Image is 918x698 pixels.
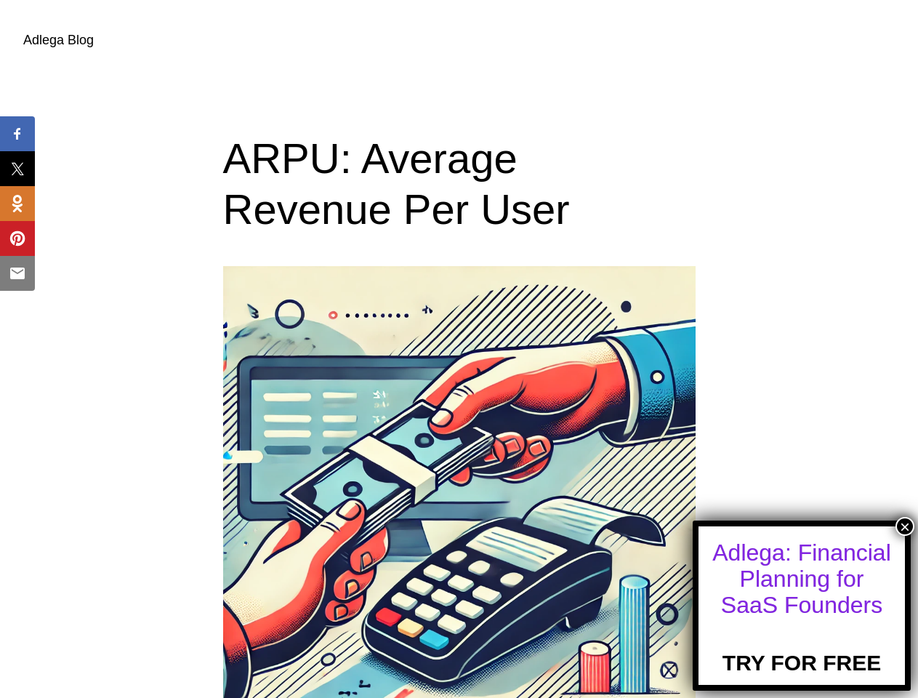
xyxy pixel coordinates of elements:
[23,33,94,47] a: Adlega Blog
[712,539,892,618] div: Adlega: Financial Planning for SaaS Founders
[722,626,881,675] a: TRY FOR FREE
[895,517,914,536] button: Close
[223,133,696,234] h1: ARPU: Average Revenue Per User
